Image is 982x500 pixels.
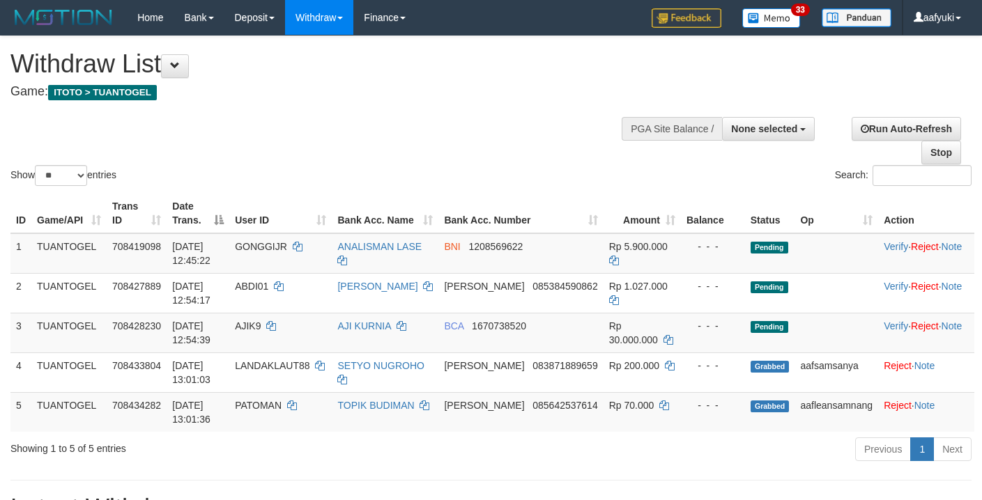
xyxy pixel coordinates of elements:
[444,400,524,411] span: [PERSON_NAME]
[444,360,524,371] span: [PERSON_NAME]
[686,398,739,412] div: - - -
[31,352,107,392] td: TUANTOGEL
[933,437,972,461] a: Next
[822,8,891,27] img: panduan.png
[444,320,463,331] span: BCA
[884,320,908,331] a: Verify
[10,436,399,455] div: Showing 1 to 5 of 5 entries
[10,7,116,28] img: MOTION_logo.png
[686,279,739,293] div: - - -
[795,392,878,432] td: aafleansamnang
[911,320,939,331] a: Reject
[652,8,721,28] img: Feedback.jpg
[10,273,31,313] td: 2
[835,165,972,186] label: Search:
[172,320,210,345] span: [DATE] 12:54:39
[235,360,309,371] span: LANDAKLAUT88
[745,194,795,233] th: Status
[31,313,107,352] td: TUANTOGEL
[10,352,31,392] td: 4
[10,313,31,352] td: 3
[235,241,287,252] span: GONGGIJR
[438,194,603,233] th: Bank Acc. Number: activate to sort column ascending
[112,400,161,411] span: 708434282
[112,360,161,371] span: 708433804
[884,400,912,411] a: Reject
[235,281,268,292] span: ABDI01
[532,400,597,411] span: Copy 085642537614 to clipboard
[914,360,935,371] a: Note
[686,319,739,333] div: - - -
[107,194,167,233] th: Trans ID: activate to sort column ascending
[10,194,31,233] th: ID
[942,281,962,292] a: Note
[609,241,668,252] span: Rp 5.900.000
[31,392,107,432] td: TUANTOGEL
[609,360,659,371] span: Rp 200.000
[10,50,640,78] h1: Withdraw List
[337,281,417,292] a: [PERSON_NAME]
[31,194,107,233] th: Game/API: activate to sort column ascending
[112,320,161,331] span: 708428230
[884,360,912,371] a: Reject
[878,313,974,352] td: · ·
[914,400,935,411] a: Note
[468,241,523,252] span: Copy 1208569622 to clipboard
[795,352,878,392] td: aafsamsanya
[609,400,654,411] span: Rp 70.000
[31,233,107,274] td: TUANTOGEL
[873,165,972,186] input: Search:
[609,281,668,292] span: Rp 1.027.000
[751,281,788,293] span: Pending
[884,281,908,292] a: Verify
[235,320,261,331] span: AJIK9
[878,233,974,274] td: · ·
[444,281,524,292] span: [PERSON_NAME]
[10,165,116,186] label: Show entries
[112,241,161,252] span: 708419098
[337,400,414,411] a: TOPIK BUDIMAN
[911,241,939,252] a: Reject
[172,360,210,385] span: [DATE] 13:01:03
[852,117,961,141] a: Run Auto-Refresh
[172,241,210,266] span: [DATE] 12:45:22
[681,194,745,233] th: Balance
[444,241,460,252] span: BNI
[942,241,962,252] a: Note
[167,194,229,233] th: Date Trans.: activate to sort column descending
[604,194,681,233] th: Amount: activate to sort column ascending
[172,281,210,306] span: [DATE] 12:54:17
[172,400,210,425] span: [DATE] 13:01:36
[878,194,974,233] th: Action
[332,194,438,233] th: Bank Acc. Name: activate to sort column ascending
[10,233,31,274] td: 1
[855,437,911,461] a: Previous
[472,320,526,331] span: Copy 1670738520 to clipboard
[791,3,810,16] span: 33
[337,241,422,252] a: ANALISMAN LASE
[751,321,788,333] span: Pending
[686,240,739,253] div: - - -
[751,242,788,253] span: Pending
[112,281,161,292] span: 708427889
[751,361,790,373] span: Grabbed
[31,273,107,313] td: TUANTOGEL
[910,437,934,461] a: 1
[48,85,157,100] span: ITOTO > TUANTOGEL
[878,352,974,392] td: ·
[921,141,961,164] a: Stop
[337,360,424,371] a: SETYO NUGROHO
[622,117,722,141] div: PGA Site Balance /
[731,123,797,134] span: None selected
[878,392,974,432] td: ·
[751,400,790,412] span: Grabbed
[532,360,597,371] span: Copy 083871889659 to clipboard
[742,8,801,28] img: Button%20Memo.svg
[337,320,390,331] a: AJI KURNIA
[722,117,815,141] button: None selected
[795,194,878,233] th: Op: activate to sort column ascending
[884,241,908,252] a: Verify
[10,392,31,432] td: 5
[229,194,332,233] th: User ID: activate to sort column ascending
[10,85,640,99] h4: Game:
